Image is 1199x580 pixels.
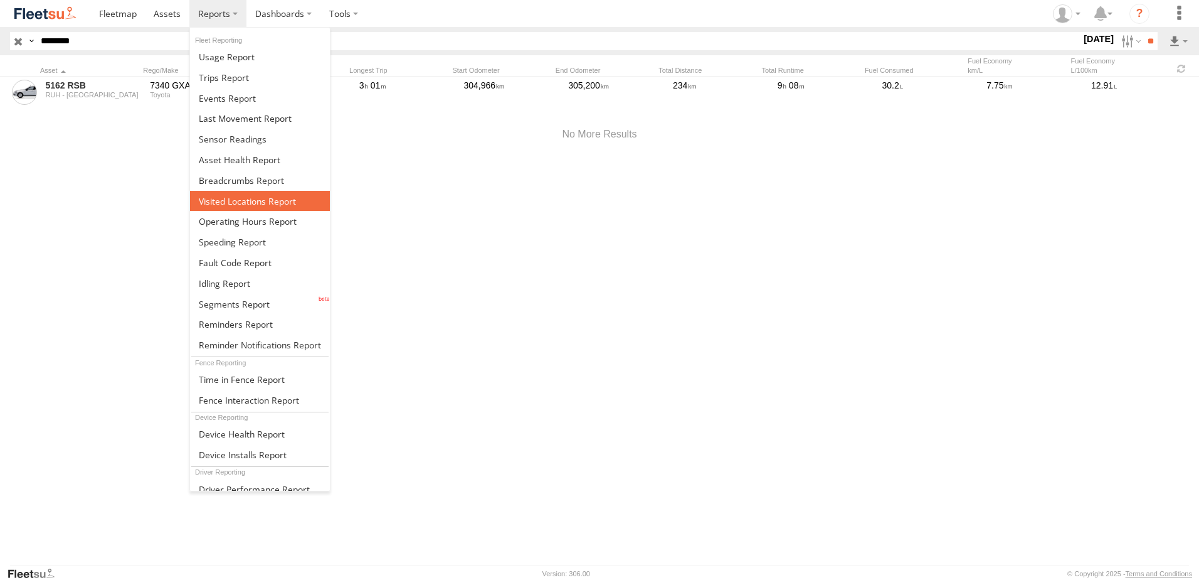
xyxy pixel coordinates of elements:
span: 9 [778,80,786,90]
div: Longest Trip [349,66,447,75]
div: 7340 GXA [150,80,246,91]
a: Asset Operating Hours Report [190,211,330,232]
div: km/L [968,66,1065,75]
a: Breadcrumbs Report [190,170,330,191]
a: Driver Performance Report [190,479,330,500]
label: Search Query [26,32,36,50]
div: Fuel Economy [1071,56,1169,75]
a: Device Health Report [190,424,330,444]
div: RUH - [GEOGRAPHIC_DATA] [45,91,141,99]
a: Trips Report [190,67,330,88]
img: fleetsu-logo-horizontal.svg [13,5,78,22]
div: Toyota [150,91,246,99]
a: View Asset Details [12,80,37,105]
a: Segments Report [190,294,330,314]
label: Export results as... [1168,32,1189,50]
div: Fuel Consumed [865,66,963,75]
div: Total Distance [658,66,756,75]
a: Device Installs Report [190,444,330,465]
a: Asset Health Report [190,149,330,170]
div: 305,200 [566,78,666,107]
span: 3 [359,80,368,90]
div: 7.75 [985,78,1084,107]
i: ? [1129,4,1149,24]
span: 08 [789,80,805,90]
a: 5162 RSB [45,80,141,91]
div: Fuel Economy [968,56,1065,75]
div: Mussab Ali [1048,4,1085,23]
a: Visited Locations Report [190,191,330,212]
a: Visit our Website [7,567,65,580]
a: Last Movement Report [190,108,330,129]
div: 30.2 [880,78,980,107]
label: [DATE] [1081,32,1116,46]
a: Time in Fences Report [190,369,330,390]
div: 304,966 [462,78,562,107]
a: Fleet Speed Report [190,232,330,252]
span: 01 [371,80,386,90]
a: Full Events Report [190,88,330,109]
a: Fence Interaction Report [190,390,330,411]
div: 12.91 [1089,78,1189,107]
label: Search Filter Options [1116,32,1143,50]
div: Rego/Make [143,66,241,75]
a: Reminders Report [190,314,330,335]
a: Service Reminder Notifications Report [190,335,330,355]
a: Idling Report [190,273,330,294]
a: Sensor Readings [190,129,330,149]
div: © Copyright 2025 - [1067,570,1192,577]
span: Refresh [1174,63,1189,75]
div: Start Odometer [452,66,550,75]
div: 234 [671,78,771,107]
a: Fault Code Report [190,252,330,273]
div: End Odometer [556,66,653,75]
div: Click to Sort [40,66,138,75]
a: Usage Report [190,46,330,67]
a: Terms and Conditions [1126,570,1192,577]
div: L/100km [1071,66,1169,75]
div: Total Runtime [762,66,860,75]
div: Version: 306.00 [542,570,590,577]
